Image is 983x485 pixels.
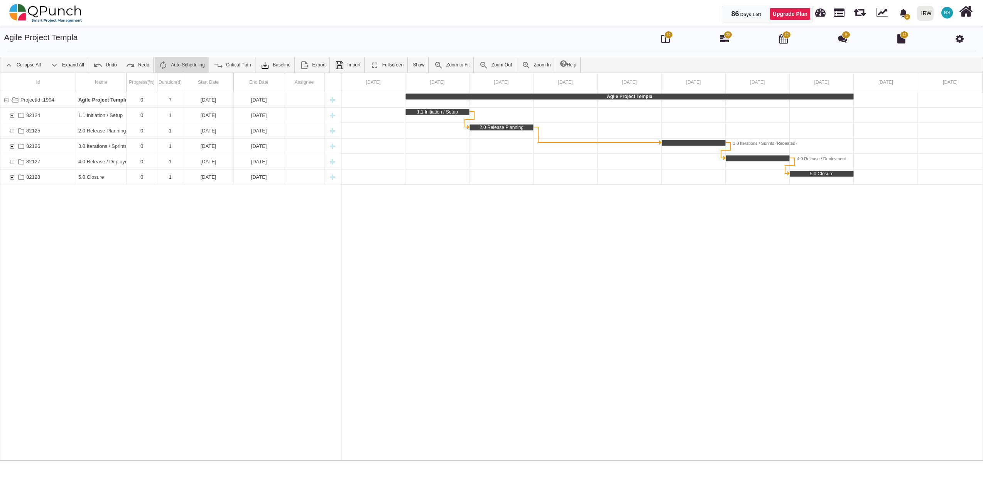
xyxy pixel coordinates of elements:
[160,154,181,169] div: 1
[0,108,341,123] div: Task: 1.1 Initiation / Setup Start date: 01-01-2025 End date: 01-01-2025
[236,154,282,169] div: [DATE]
[76,108,127,123] div: 1.1 Initiation / Setup
[854,4,866,17] span: Releases
[518,57,555,73] a: Zoom In
[921,7,932,20] div: IRW
[236,92,282,107] div: [DATE]
[296,57,329,73] a: Export
[897,34,905,43] i: Document Library
[160,170,181,185] div: 1
[0,154,76,169] div: 82127
[854,73,918,92] div: 08 Jan 2025
[720,34,729,43] i: Gantt
[661,34,670,43] i: Board
[785,32,789,37] span: 28
[662,73,726,92] div: 05 Jan 2025
[470,125,533,130] div: 2.0 Release Planning
[327,92,338,107] div: New task
[157,108,183,123] div: 1
[127,73,157,92] div: Progress(%)
[789,155,846,160] div: 4.0 Release / Deployment
[26,154,40,169] div: 82127
[284,73,324,92] div: Assignee
[522,61,531,70] img: ic_zoom_in.48fceee.png
[726,155,790,161] div: Task: 4.0 Release / Deployment Start date: 06-01-2025 End date: 06-01-2025
[327,170,338,185] div: New task
[234,170,284,185] div: 07-01-2025
[904,14,910,20] span: 1
[183,73,234,92] div: Start Date
[183,123,234,138] div: 02-01-2025
[214,61,223,70] img: ic_critical_path_24.b7f2986.png
[409,57,428,73] a: Show
[790,73,854,92] div: 07 Jan 2025
[335,61,344,70] img: save.4d96896.png
[9,2,82,25] img: qpunch-sp.fa6292f.png
[157,73,183,92] div: Duration(d)
[236,170,282,185] div: [DATE]
[183,92,234,107] div: 01-01-2025
[26,139,40,154] div: 82126
[157,123,183,138] div: 1
[475,57,516,73] a: Zoom Out
[902,32,906,37] span: 12
[46,57,88,73] a: Expand All
[129,154,155,169] div: 0
[534,73,598,92] div: 03 Jan 2025
[667,32,671,37] span: 28
[157,154,183,169] div: 1
[129,108,155,123] div: 0
[726,32,730,37] span: 36
[183,139,234,154] div: 05-01-2025
[0,92,76,107] div: ProjectId :1904
[913,0,937,26] a: IRW
[126,61,135,70] img: ic_redo_24.f94b082.png
[0,123,76,138] div: 82125
[731,10,739,18] span: 86
[959,4,973,19] i: Home
[78,170,124,185] div: 5.0 Closure
[327,108,338,123] div: New task
[26,123,40,138] div: 82125
[941,7,953,19] span: Nadeem Sheikh
[944,10,951,15] span: NS
[127,92,157,107] div: 0
[790,171,854,177] div: Task: 5.0 Closure Start date: 07-01-2025 End date: 07-01-2025
[236,108,282,123] div: [DATE]
[4,33,78,42] a: Agile Project Templa
[770,8,811,20] a: Upgrade Plan
[93,61,103,70] img: ic_undo_24.4502e76.png
[122,57,153,73] a: Redo
[234,73,284,92] div: End Date
[160,139,181,154] div: 1
[183,108,234,123] div: 01-01-2025
[470,124,534,131] div: Task: 2.0 Release Planning Start date: 02-01-2025 End date: 02-01-2025
[725,139,797,145] div: 3.0 Iterations / Sprints (Repeated)
[76,139,127,154] div: 3.0 Iterations / Sprints (Repeated)
[897,6,910,20] div: Notification
[78,123,124,138] div: 2.0 Release Planning
[160,108,181,123] div: 1
[127,170,157,185] div: 0
[234,123,284,138] div: 02-01-2025
[895,0,914,25] a: bell fill1
[598,73,662,92] div: 04 Jan 2025
[183,170,234,185] div: 07-01-2025
[327,123,338,138] div: New task
[0,170,76,185] div: 82128
[78,97,128,103] b: Agile Project Templa
[76,123,127,138] div: 2.0 Release Planning
[834,5,845,17] span: Projects
[186,170,231,185] div: [DATE]
[740,12,761,17] span: Days Left
[918,73,983,92] div: 09 Jan 2025
[0,108,76,123] div: 82124
[556,57,580,73] a: Help
[405,73,470,92] div: 01 Jan 2025
[157,170,183,185] div: 1
[257,57,294,73] a: Baseline
[186,108,231,123] div: [DATE]
[159,61,168,70] img: ic_auto_scheduling_24.ade0d5b.png
[838,34,847,43] i: Punch Discussion
[405,93,854,100] div: Task: Agile Project Templa Start date: 01-01-2025 End date: 07-01-2025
